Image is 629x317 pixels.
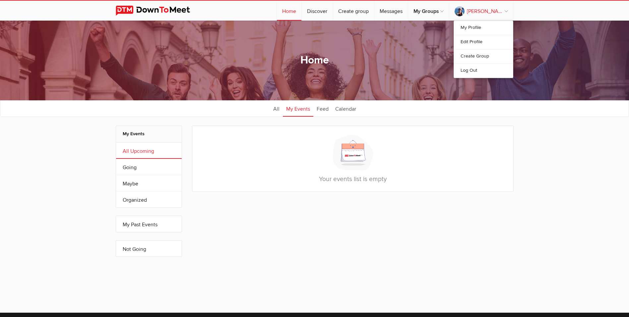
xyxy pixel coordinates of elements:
a: [PERSON_NAME] loves to eat [449,1,513,21]
a: Log Out [454,63,513,78]
a: My Past Events [116,216,182,232]
h1: Home [300,53,329,67]
a: Home [277,1,301,21]
a: Organized [116,191,182,207]
a: Discover [302,1,333,21]
a: My Events [283,100,313,117]
h2: My Events [123,126,175,142]
img: DownToMeet [116,6,200,16]
a: My Groups [408,1,449,21]
a: Messages [374,1,408,21]
a: Not Going [116,241,182,257]
a: All Upcoming [116,143,182,158]
a: Maybe [116,175,182,191]
a: Feed [313,100,332,117]
a: Create group [333,1,374,21]
a: My Profile [454,21,513,35]
div: Your events list is empty [192,126,514,192]
a: Create Group [454,49,513,63]
a: Calendar [332,100,359,117]
a: Edit Profile [454,35,513,49]
a: All [270,100,283,117]
a: Going [116,159,182,175]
